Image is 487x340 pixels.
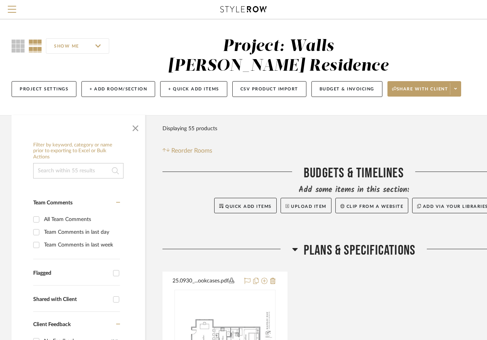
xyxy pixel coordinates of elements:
div: Displaying 55 products [162,121,217,136]
button: Upload Item [281,198,331,213]
span: Client Feedback [33,322,71,327]
span: Reorder Rooms [171,146,212,155]
button: Project Settings [12,81,76,97]
button: + Add Room/Section [81,81,155,97]
button: Quick Add Items [214,198,277,213]
div: All Team Comments [44,213,118,226]
h6: Filter by keyword, category or name prior to exporting to Excel or Bulk Actions [33,142,123,160]
input: Search within 55 results [33,163,123,178]
span: Share with client [392,86,448,98]
span: Quick Add Items [225,204,272,209]
button: Close [128,119,143,134]
div: Flagged [33,270,109,277]
span: Plans & Specifications [304,242,415,259]
button: Budget & Invoicing [311,81,382,97]
button: Share with client [387,81,462,97]
div: Shared with Client [33,296,109,303]
div: Project: Walls [PERSON_NAME] Residence [168,38,389,74]
button: 25.0930_...ookcases.pdf [172,277,240,286]
button: Clip from a website [335,198,408,213]
div: Team Comments in last day [44,226,118,238]
span: Team Comments [33,200,73,206]
button: Reorder Rooms [162,146,212,155]
button: CSV Product Import [232,81,306,97]
button: + Quick Add Items [160,81,227,97]
div: Team Comments in last week [44,239,118,251]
